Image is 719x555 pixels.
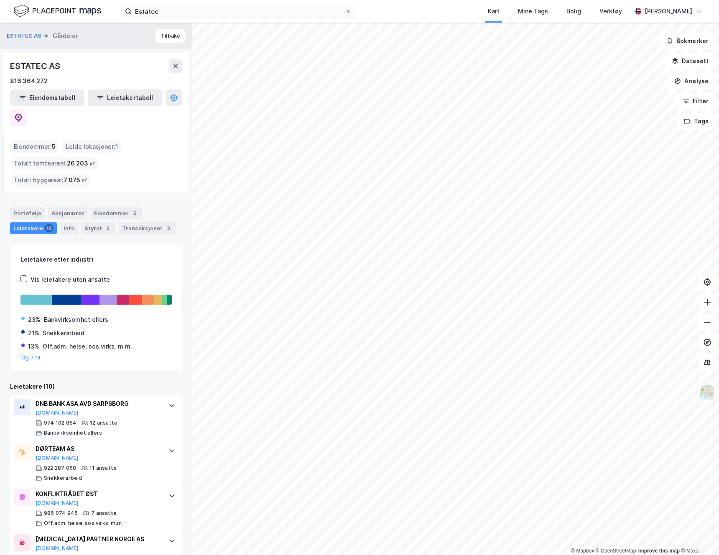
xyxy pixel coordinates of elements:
[659,33,716,49] button: Bokmerker
[60,222,78,234] div: Info
[36,399,160,409] div: DNB BANK ASA AVD SARPSBORG
[67,158,95,168] span: 26 203 ㎡
[566,6,581,16] div: Bolig
[10,382,182,392] div: Leietakere (10)
[44,420,76,426] div: 974 102 854
[677,113,716,130] button: Tags
[52,142,56,152] span: 5
[10,76,48,86] div: 816 364 272
[43,341,132,351] div: Off.adm. helse, sos.virks. m.m.
[599,6,622,16] div: Verktøy
[45,224,54,232] div: 10
[43,328,84,338] div: Snekkerarbeid
[645,6,692,16] div: [PERSON_NAME]
[638,548,680,554] a: Improve this map
[132,5,345,18] input: Søk på adresse, matrikkel, gårdeiere, leietakere eller personer
[62,140,122,153] div: Leide lokasjoner :
[10,89,84,106] button: Eiendomstabell
[119,222,176,234] div: Transaksjoner
[36,410,79,416] button: [DOMAIN_NAME]
[64,175,87,185] span: 7 075 ㎡
[13,4,101,18] img: logo.f888ab2527a4732fd821a326f86c7f29.svg
[488,6,500,16] div: Kart
[28,341,39,351] div: 13%
[10,222,57,234] div: Leietakere
[677,515,719,555] iframe: Chat Widget
[44,475,82,481] div: Snekkerarbeid
[10,140,59,153] div: Eiendommer :
[36,444,160,454] div: DØRTEAM AS
[28,315,41,325] div: 23%
[596,548,636,554] a: OpenStreetMap
[44,430,102,436] div: Bankvirksomhet ellers
[53,31,78,41] div: Gårdeier
[10,173,91,187] div: Totalt byggareal :
[91,510,117,517] div: 7 ansatte
[90,420,117,426] div: 12 ansatte
[88,89,162,106] button: Leietakertabell
[44,465,76,471] div: 922 287 058
[104,224,112,232] div: 3
[48,207,87,219] div: Aksjonærer
[699,384,715,400] img: Z
[7,32,43,40] button: ESTATEC AS
[665,53,716,69] button: Datasett
[28,328,39,338] div: 21%
[44,520,123,527] div: Off.adm. helse, sos.virks. m.m.
[81,222,115,234] div: Styret
[89,465,117,471] div: 11 ansatte
[36,500,79,507] button: [DOMAIN_NAME]
[571,548,594,554] a: Mapbox
[677,515,719,555] div: Kontrollprogram for chat
[91,207,142,219] div: Eiendommer
[20,255,172,265] div: Leietakere etter industri
[164,224,173,232] div: 3
[156,29,186,43] button: Tilbake
[36,545,79,552] button: [DOMAIN_NAME]
[10,157,99,170] div: Totalt tomteareal :
[44,315,108,325] div: Bankvirksomhet ellers
[31,275,110,285] div: Vis leietakere uten ansatte
[10,207,45,219] div: Portefølje
[36,489,160,499] div: KONFLIKTRÅDET ØST
[36,534,160,544] div: [MEDICAL_DATA] PARTNER NORGE AS
[36,455,79,461] button: [DOMAIN_NAME]
[667,73,716,89] button: Analyse
[518,6,548,16] div: Mine Tags
[44,510,78,517] div: 986 074 945
[115,142,118,152] span: 1
[130,209,139,217] div: 5
[21,354,41,361] button: Og 7 til
[10,59,62,73] div: ESTATEC AS
[676,93,716,109] button: Filter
